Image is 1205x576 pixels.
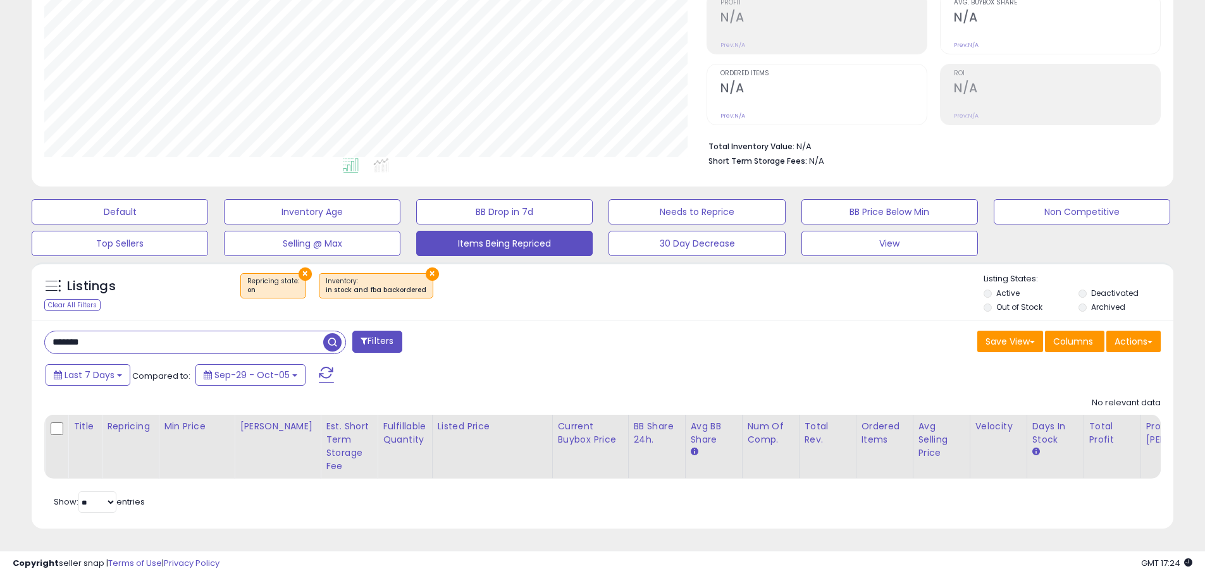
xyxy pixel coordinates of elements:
[975,420,1022,433] div: Velocity
[1106,331,1161,352] button: Actions
[32,231,208,256] button: Top Sellers
[1141,557,1192,569] span: 2025-10-13 17:24 GMT
[46,364,130,386] button: Last 7 Days
[809,155,824,167] span: N/A
[54,496,145,508] span: Show: entries
[65,369,114,381] span: Last 7 Days
[996,302,1042,312] label: Out of Stock
[954,10,1160,27] h2: N/A
[326,420,372,473] div: Est. Short Term Storage Fee
[195,364,306,386] button: Sep-29 - Oct-05
[720,10,927,27] h2: N/A
[805,420,851,446] div: Total Rev.
[13,557,59,569] strong: Copyright
[558,420,623,446] div: Current Buybox Price
[67,278,116,295] h5: Listings
[164,420,229,433] div: Min Price
[247,276,299,295] span: Repricing state :
[977,331,1043,352] button: Save View
[609,231,785,256] button: 30 Day Decrease
[240,420,315,433] div: [PERSON_NAME]
[996,288,1020,298] label: Active
[416,199,593,224] button: BB Drop in 7d
[634,420,680,446] div: BB Share 24h.
[1053,335,1093,348] span: Columns
[73,420,96,433] div: Title
[994,199,1170,224] button: Non Competitive
[720,112,745,119] small: Prev: N/A
[326,286,426,295] div: in stock and fba backordered
[954,81,1160,98] h2: N/A
[44,299,101,311] div: Clear All Filters
[1091,288,1139,298] label: Deactivated
[1045,331,1104,352] button: Columns
[720,81,927,98] h2: N/A
[801,199,978,224] button: BB Price Below Min
[954,70,1160,77] span: ROI
[132,370,190,382] span: Compared to:
[954,41,979,49] small: Prev: N/A
[438,420,547,433] div: Listed Price
[708,156,807,166] b: Short Term Storage Fees:
[1032,446,1040,458] small: Days In Stock.
[224,231,400,256] button: Selling @ Max
[801,231,978,256] button: View
[1089,420,1135,446] div: Total Profit
[918,420,965,460] div: Avg Selling Price
[984,273,1173,285] p: Listing States:
[108,557,162,569] a: Terms of Use
[426,267,439,281] button: ×
[862,420,908,446] div: Ordered Items
[13,558,219,570] div: seller snap | |
[708,138,1151,153] li: N/A
[352,331,402,353] button: Filters
[954,112,979,119] small: Prev: N/A
[1091,302,1125,312] label: Archived
[416,231,593,256] button: Items Being Repriced
[691,446,698,458] small: Avg BB Share.
[691,420,737,446] div: Avg BB Share
[720,70,927,77] span: Ordered Items
[748,420,794,446] div: Num of Comp.
[107,420,153,433] div: Repricing
[708,141,794,152] b: Total Inventory Value:
[299,267,312,281] button: ×
[609,199,785,224] button: Needs to Reprice
[1092,397,1161,409] div: No relevant data
[326,276,426,295] span: Inventory :
[164,557,219,569] a: Privacy Policy
[32,199,208,224] button: Default
[383,420,426,446] div: Fulfillable Quantity
[224,199,400,224] button: Inventory Age
[214,369,290,381] span: Sep-29 - Oct-05
[720,41,745,49] small: Prev: N/A
[247,286,299,295] div: on
[1032,420,1078,446] div: Days In Stock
